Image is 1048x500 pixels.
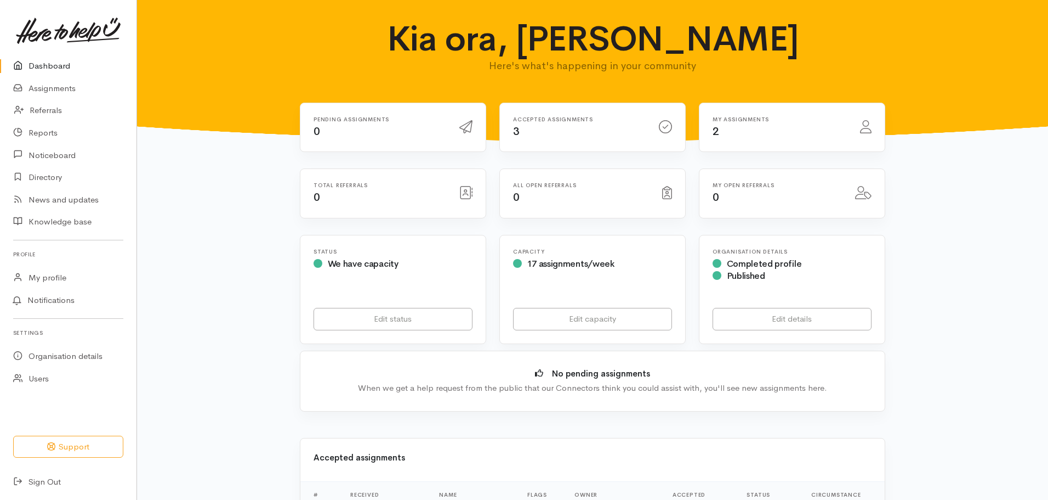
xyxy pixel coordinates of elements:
[13,247,123,262] h6: Profile
[317,382,868,395] div: When we get a help request from the public that our Connectors think you could assist with, you'l...
[328,258,398,269] span: We have capacity
[314,182,446,188] h6: Total referrals
[727,258,802,269] span: Completed profile
[713,190,719,204] span: 0
[513,249,672,255] h6: Capacity
[513,125,520,138] span: 3
[314,249,472,255] h6: Status
[13,325,123,340] h6: Settings
[713,308,872,330] a: Edit details
[527,258,614,269] span: 17 assignments/week
[713,182,842,188] h6: My open referrals
[314,190,320,204] span: 0
[314,125,320,138] span: 0
[314,308,472,330] a: Edit status
[378,58,807,74] p: Here's what's happening in your community
[513,308,672,330] a: Edit capacity
[513,182,649,188] h6: All open referrals
[727,270,765,282] span: Published
[713,125,719,138] span: 2
[713,116,847,122] h6: My assignments
[378,20,807,58] h1: Kia ora, [PERSON_NAME]
[314,452,405,463] b: Accepted assignments
[713,249,872,255] h6: Organisation Details
[513,190,520,204] span: 0
[552,368,650,379] b: No pending assignments
[13,436,123,458] button: Support
[314,116,446,122] h6: Pending assignments
[513,116,646,122] h6: Accepted assignments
